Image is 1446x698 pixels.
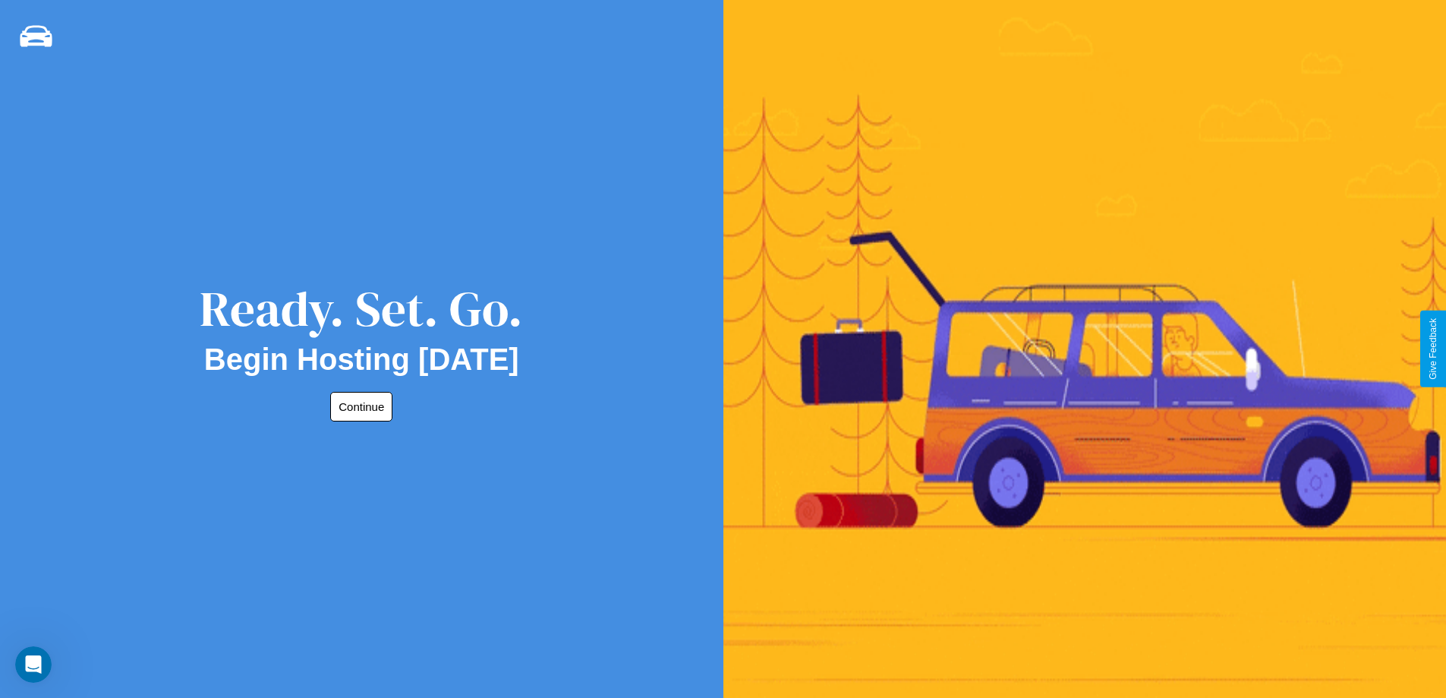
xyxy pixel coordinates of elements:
button: Continue [330,392,392,422]
div: Ready. Set. Go. [200,275,523,343]
h2: Begin Hosting [DATE] [204,343,519,377]
div: Give Feedback [1428,318,1438,380]
iframe: Intercom live chat [15,646,52,683]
